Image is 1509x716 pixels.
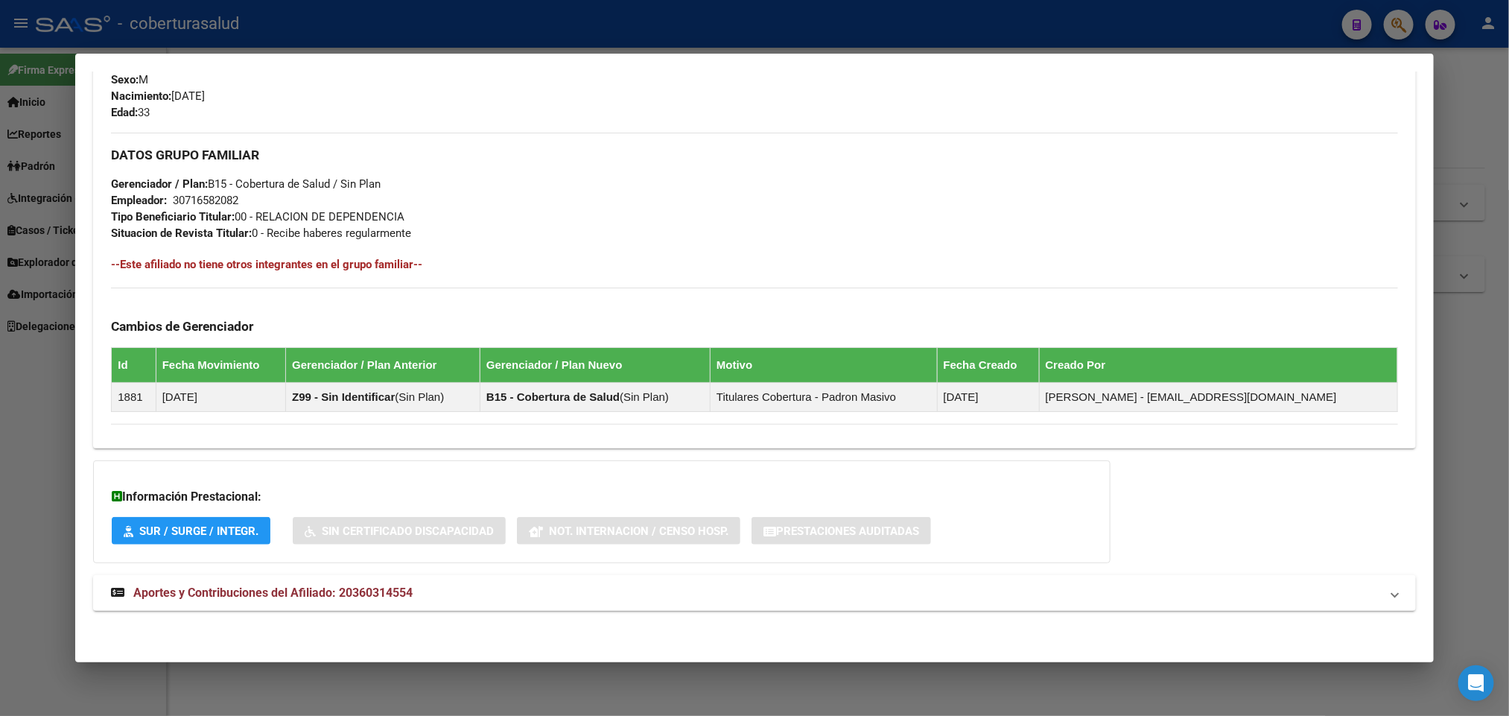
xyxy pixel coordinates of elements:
th: Gerenciador / Plan Nuevo [480,348,710,383]
th: Id [112,348,156,383]
span: B15 - Cobertura de Salud / Sin Plan [111,177,381,191]
span: Not. Internacion / Censo Hosp. [549,525,728,538]
button: Prestaciones Auditadas [752,517,931,545]
span: [DATE] [111,89,205,103]
mat-expansion-panel-header: Aportes y Contribuciones del Afiliado: 20360314554 [93,575,1415,611]
td: ( ) [480,383,710,412]
strong: Nacimiento: [111,89,171,103]
span: 0 - Recibe haberes regularmente [111,226,411,240]
div: Open Intercom Messenger [1458,665,1494,701]
strong: Edad: [111,106,138,119]
strong: B15 - Cobertura de Salud [486,390,620,403]
strong: Tipo Beneficiario Titular: [111,210,235,224]
td: [PERSON_NAME] - [EMAIL_ADDRESS][DOMAIN_NAME] [1039,383,1397,412]
td: 1881 [112,383,156,412]
h3: DATOS GRUPO FAMILIAR [111,147,1397,163]
span: Sin Plan [398,390,440,403]
span: M [111,73,148,86]
strong: Empleador: [111,194,167,207]
h4: --Este afiliado no tiene otros integrantes en el grupo familiar-- [111,256,1397,273]
th: Motivo [711,348,938,383]
button: SUR / SURGE / INTEGR. [112,517,270,545]
span: Sin Plan [623,390,665,403]
td: Titulares Cobertura - Padron Masivo [711,383,938,412]
strong: Gerenciador / Plan: [111,177,208,191]
span: 00 - RELACION DE DEPENDENCIA [111,210,404,224]
span: Sin Certificado Discapacidad [322,525,494,538]
span: Aportes y Contribuciones del Afiliado: 20360314554 [133,586,413,600]
strong: Situacion de Revista Titular: [111,226,252,240]
button: Sin Certificado Discapacidad [293,517,506,545]
th: Gerenciador / Plan Anterior [286,348,480,383]
td: [DATE] [937,383,1039,412]
th: Fecha Creado [937,348,1039,383]
div: 30716582082 [173,192,238,209]
strong: Sexo: [111,73,139,86]
h3: Información Prestacional: [112,488,1092,506]
h3: Cambios de Gerenciador [111,318,1397,335]
td: [DATE] [156,383,285,412]
td: ( ) [286,383,480,412]
span: SUR / SURGE / INTEGR. [139,525,258,538]
th: Creado Por [1039,348,1397,383]
strong: Z99 - Sin Identificar [292,390,395,403]
span: Prestaciones Auditadas [776,525,919,538]
th: Fecha Movimiento [156,348,285,383]
span: 33 [111,106,150,119]
button: Not. Internacion / Censo Hosp. [517,517,740,545]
